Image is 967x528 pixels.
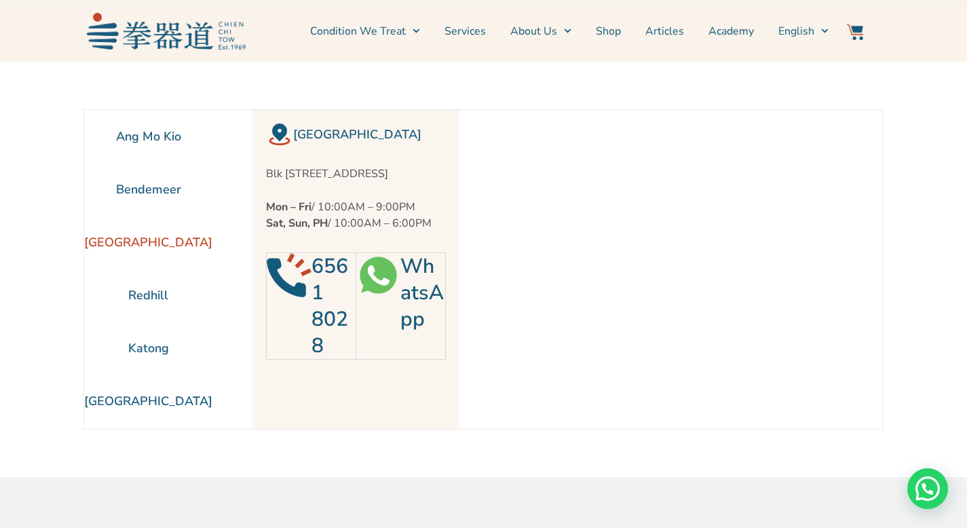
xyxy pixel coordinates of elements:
a: Shop [596,14,621,48]
a: Academy [708,14,754,48]
a: 6561 8028 [311,252,348,360]
span: English [778,23,814,39]
strong: Sat, Sun, PH [266,216,328,231]
a: WhatsApp [400,252,444,333]
iframe: Chien Chi Tow Healthcare jurong east [459,110,843,429]
strong: Mon – Fri [266,200,311,214]
a: Condition We Treat [310,14,420,48]
a: Services [444,14,486,48]
a: Articles [645,14,684,48]
p: / 10:00AM – 9:00PM / 10:00AM – 6:00PM [266,199,446,231]
nav: Menu [252,14,829,48]
a: About Us [510,14,571,48]
p: Blk [STREET_ADDRESS] [266,166,446,182]
a: English [778,14,829,48]
h2: [GEOGRAPHIC_DATA] [293,125,446,144]
img: Website Icon-03 [847,24,863,40]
